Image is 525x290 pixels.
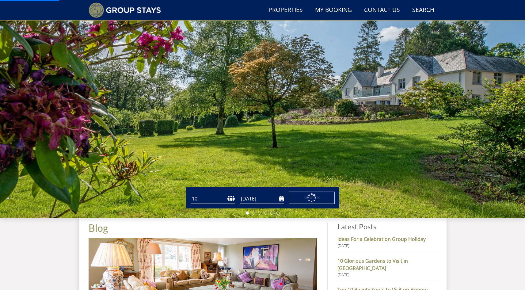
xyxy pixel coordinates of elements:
a: Properties [266,3,305,17]
a: Ideas For a Celebration Group Holiday [DATE] [337,235,436,249]
strong: 10 Glorious Gardens to Visit in [GEOGRAPHIC_DATA] [337,257,436,272]
a: Contact Us [362,3,402,17]
button: Search [289,192,335,204]
input: Arrival Date [240,194,284,204]
strong: Ideas For a Celebration Group Holiday [337,235,436,243]
a: 10 Glorious Gardens to Visit in [GEOGRAPHIC_DATA] [DATE] [337,257,436,278]
span: Search [303,195,320,200]
small: [DATE] [337,272,436,278]
a: Blog [89,222,108,234]
img: Group Stays [89,2,161,18]
a: Latest Posts [337,222,376,231]
a: My Booking [313,3,354,17]
a: Search [410,3,437,17]
small: [DATE] [337,243,436,249]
